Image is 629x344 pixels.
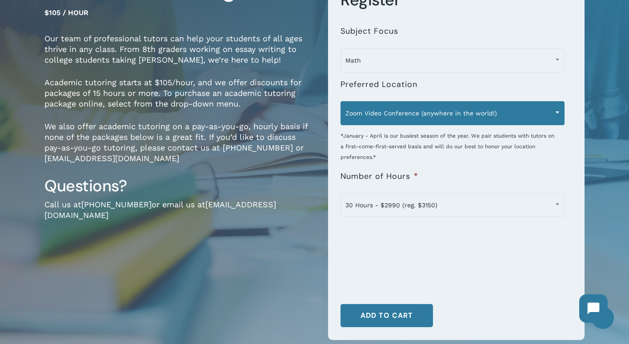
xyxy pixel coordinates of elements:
p: We also offer academic tutoring on a pay-as-you-go, hourly basis if none of the packages below is... [44,121,315,176]
p: Call us at or email us at [44,199,315,233]
label: Subject Focus [341,26,398,36]
span: $105 / hour [44,8,88,17]
label: Preferred Location [341,79,417,90]
span: 30 Hours - $2990 (reg. $3150) [341,193,565,217]
span: Zoom Video Conference (anywhere in the world!) [341,104,564,123]
iframe: reCAPTCHA [341,219,476,253]
p: Our team of professional tutors can help your students of all ages thrive in any class. From 8th ... [44,33,315,77]
span: 30 Hours - $2990 (reg. $3150) [341,196,564,214]
p: Academic tutoring starts at $105/hour, and we offer discounts for packages of 15 hours or more. T... [44,77,315,121]
span: Math [341,48,565,72]
span: Math [341,51,564,70]
h3: Questions? [44,176,315,196]
label: Number of Hours [341,171,418,182]
button: Add to cart [341,304,433,327]
div: *January - April is our busiest season of the year. We pair students with tutors on a first-come-... [341,123,565,162]
span: Zoom Video Conference (anywhere in the world!) [341,101,565,125]
iframe: Chatbot [570,285,617,332]
a: [PHONE_NUMBER] [81,200,152,209]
